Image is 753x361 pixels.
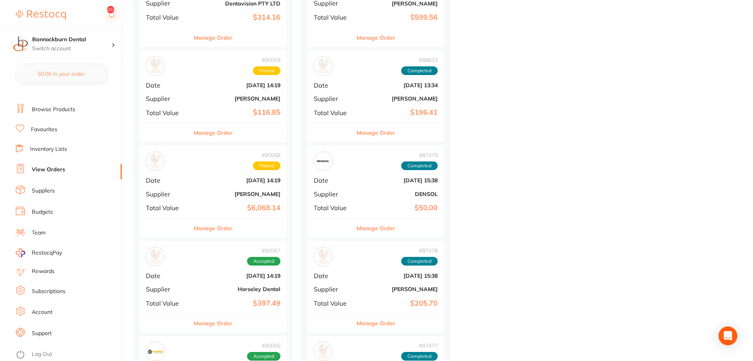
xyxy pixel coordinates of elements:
span: Total Value [314,204,353,211]
span: Total Value [146,109,189,116]
span: Date [314,82,353,89]
span: Total Value [146,14,189,21]
span: # 88833 [401,57,438,63]
span: # 90068 [253,152,280,158]
button: Manage Order [194,123,233,142]
a: Account [32,308,53,316]
b: [PERSON_NAME] [195,191,280,197]
span: Supplier [146,286,189,293]
img: Geelong Medical Supplies [316,344,331,359]
b: [PERSON_NAME] [359,95,438,102]
span: Total Value [146,300,189,307]
img: Horseley Dental [148,249,163,264]
a: Budgets [32,208,53,216]
button: $0.00 in your order [16,64,106,83]
img: Adam Dental [316,59,331,73]
b: $314.16 [195,13,280,22]
b: $116.85 [195,108,280,117]
span: Completed [401,352,438,361]
b: $50.00 [359,204,438,212]
button: Manage Order [194,314,233,333]
b: $196.41 [359,108,438,117]
b: $205.70 [359,299,438,308]
div: Adam Dental#90069PlacedDate[DATE] 14:19Supplier[PERSON_NAME]Total Value$116.85Manage Order [140,50,287,143]
span: Completed [401,257,438,266]
span: Total Value [146,204,189,211]
span: Date [314,272,353,279]
button: Manage Order [356,314,395,333]
b: Dentavision PTY LTD [195,0,280,7]
a: Restocq Logo [16,6,66,24]
span: Completed [401,66,438,75]
a: Support [32,330,52,337]
a: Favourites [31,126,57,134]
b: $397.49 [195,299,280,308]
span: Date [146,82,189,89]
span: # 90067 [247,247,280,254]
span: Total Value [314,14,353,21]
span: Date [146,272,189,279]
div: Henry Schein Halas#90068PlacedDate[DATE] 14:19Supplier[PERSON_NAME]Total Value$6,068.14Manage Order [140,145,287,238]
span: Total Value [314,109,353,116]
span: Supplier [314,191,353,198]
span: # 87479 [401,152,438,158]
span: Supplier [314,286,353,293]
a: Inventory Lists [30,145,67,153]
span: # 90066 [247,343,280,349]
span: # 87478 [401,247,438,254]
span: Total Value [314,300,353,307]
span: Accepted [247,257,280,266]
b: [DATE] 14:19 [195,82,280,88]
b: [DATE] 15:38 [359,177,438,183]
span: Completed [401,161,438,170]
b: [DATE] 15:38 [359,273,438,279]
img: Adam Dental [148,59,163,73]
a: View Orders [32,166,65,174]
span: Supplier [146,95,189,102]
b: Horseley Dental [195,286,280,292]
span: Placed [253,161,280,170]
img: RestocqPay [16,248,25,257]
b: [DATE] 14:19 [195,273,280,279]
h4: Bannockburn Dental [32,36,111,44]
button: Manage Order [194,219,233,238]
a: Team [32,229,45,237]
span: Date [146,177,189,184]
span: Supplier [146,191,189,198]
b: $599.56 [359,13,438,22]
button: Manage Order [356,28,395,47]
b: [DATE] 14:19 [195,177,280,183]
b: [PERSON_NAME] [359,286,438,292]
span: Date [314,177,353,184]
span: # 90069 [253,57,280,63]
span: Placed [253,66,280,75]
img: Matrixdental [148,344,163,359]
a: Rewards [32,268,55,275]
button: Log Out [16,348,120,361]
img: Bannockburn Dental [12,36,28,52]
span: RestocqPay [32,249,62,257]
b: [DATE] 13:34 [359,82,438,88]
span: # 87477 [401,343,438,349]
a: Browse Products [32,106,75,114]
b: DENSOL [359,191,438,197]
img: Henry Schein Halas [316,249,331,264]
b: [PERSON_NAME] [195,95,280,102]
b: $6,068.14 [195,204,280,212]
img: Henry Schein Halas [148,154,163,169]
a: Suppliers [32,187,55,195]
a: Subscriptions [32,288,65,295]
img: DENSOL [316,154,331,169]
button: Manage Order [194,28,233,47]
div: Open Intercom Messenger [718,326,737,345]
a: RestocqPay [16,248,62,257]
div: Horseley Dental#90067AcceptedDate[DATE] 14:19SupplierHorseley DentalTotal Value$397.49Manage Order [140,241,287,333]
button: Manage Order [356,123,395,142]
span: Supplier [314,95,353,102]
img: Restocq Logo [16,10,66,20]
p: Switch account [32,45,111,53]
button: Manage Order [356,219,395,238]
span: Accepted [247,352,280,361]
b: [PERSON_NAME] [359,0,438,7]
a: Log Out [32,350,52,358]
